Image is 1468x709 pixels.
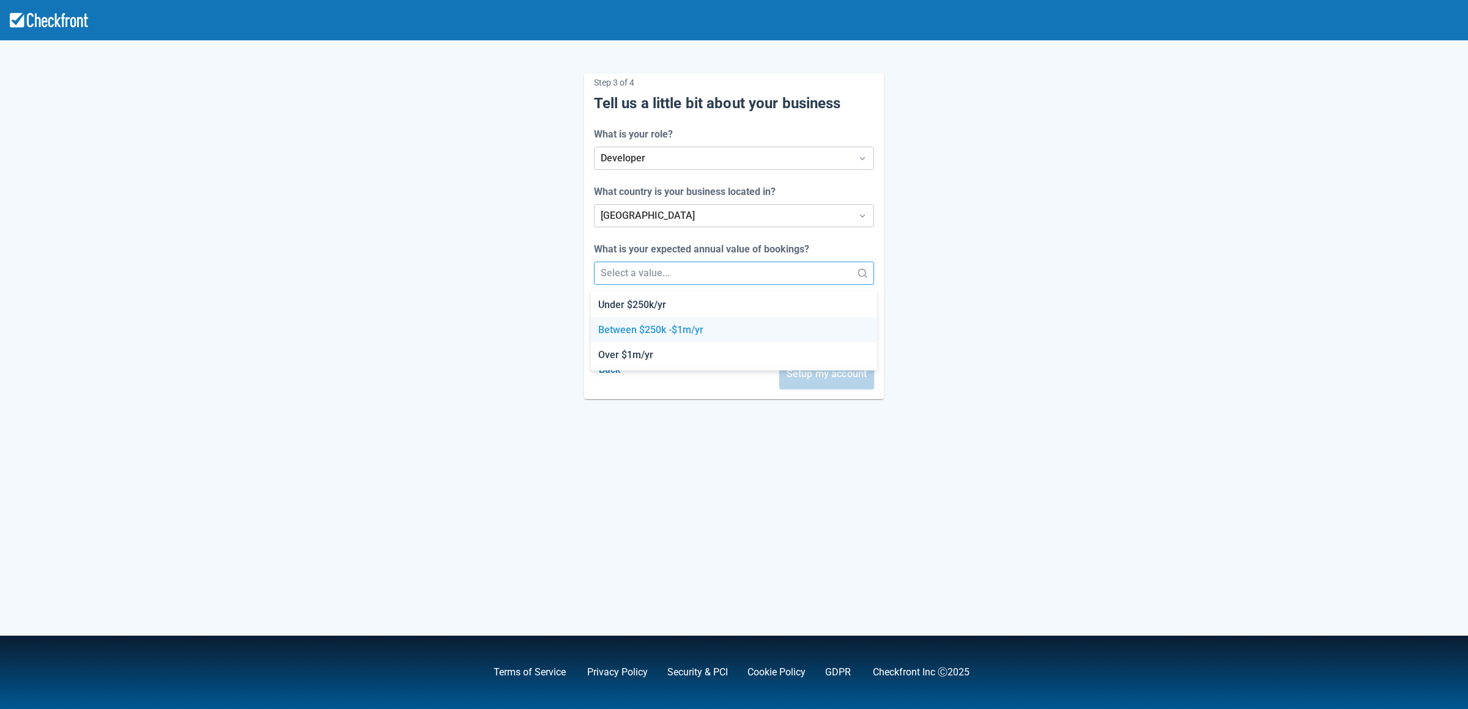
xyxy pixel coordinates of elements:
a: Privacy Policy [587,666,648,678]
span: Dropdown icon [856,152,869,164]
a: Cookie Policy [747,666,806,678]
a: Back [594,364,626,375]
div: Between $250k -$1m/yr [591,318,878,343]
a: Terms of Service [494,666,566,678]
h5: Tell us a little bit about your business [594,94,875,112]
a: Checkfront Inc Ⓒ2025 [873,666,969,678]
div: , [474,665,568,680]
label: What is your role? [594,127,678,142]
label: What country is your business located in? [594,185,780,199]
p: Step 3 of 4 [594,73,875,92]
div: Under $250k/yr [591,293,878,318]
div: Over $1m/yr [591,343,878,368]
div: . [806,665,853,680]
iframe: Chat Widget [1292,577,1468,709]
a: Security & PCI [667,666,728,678]
span: Dropdown icon [856,210,869,222]
label: What is your expected annual value of bookings? [594,242,814,257]
span: Search [856,267,869,279]
a: GDPR [825,666,851,678]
